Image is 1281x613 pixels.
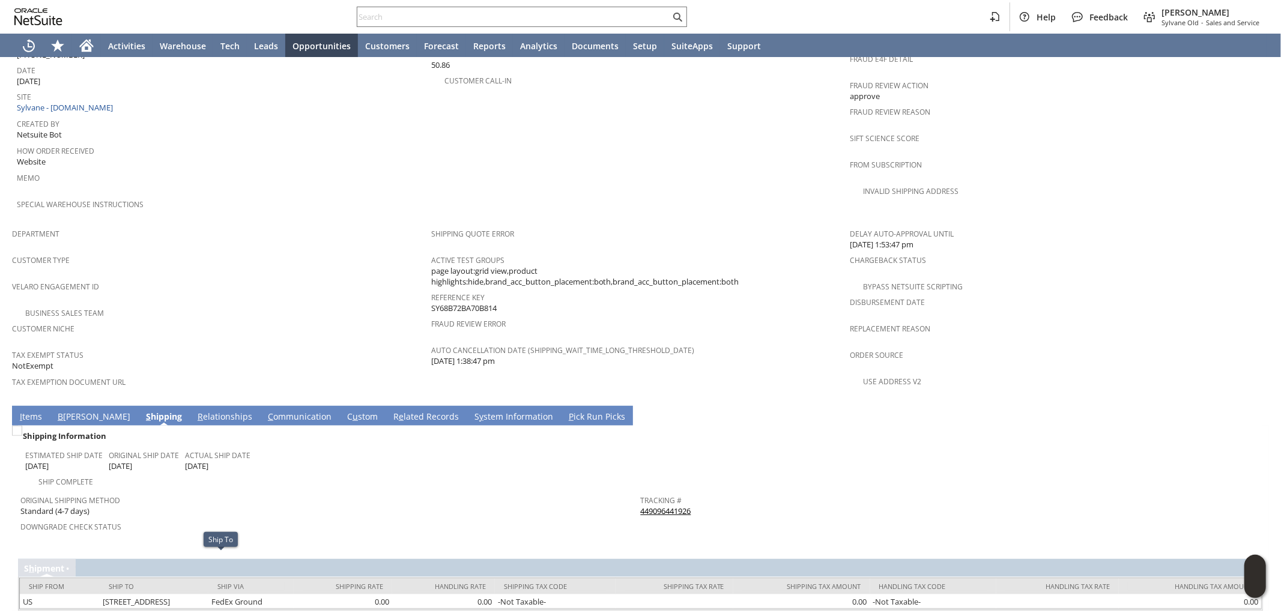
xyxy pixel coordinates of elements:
[208,594,294,609] td: FedEx Ground
[625,582,724,591] div: Shipping Tax Rate
[17,65,35,76] a: Date
[185,461,208,472] span: [DATE]
[1161,18,1199,27] span: Sylvane Old
[626,34,664,58] a: Setup
[268,411,273,422] span: C
[160,40,206,52] span: Warehouse
[79,38,94,53] svg: Home
[879,582,987,591] div: Handling Tax Code
[17,156,46,168] span: Website
[431,265,844,288] span: page layout:grid view,product highlights:hide,brand_acc_button_placement:both,brand_acc_button_pl...
[20,506,89,517] span: Standard (4-7 days)
[17,199,144,210] a: Special Warehouse Instructions
[153,34,213,58] a: Warehouse
[479,411,483,422] span: y
[733,594,870,609] td: 0.00
[109,582,200,591] div: Ship To
[431,255,504,265] a: Active Test Groups
[43,34,72,58] div: Shortcuts
[513,34,565,58] a: Analytics
[12,350,83,360] a: Tax Exempt Status
[20,428,636,444] div: Shipping Information
[565,34,626,58] a: Documents
[20,411,22,422] span: I
[285,34,358,58] a: Opportunities
[12,255,70,265] a: Customer Type
[720,34,768,58] a: Support
[24,563,64,574] a: Shipment
[55,411,133,424] a: B[PERSON_NAME]
[431,303,497,314] span: SY68B72BA70B814
[208,534,233,545] div: Ship To
[1128,582,1252,591] div: Handling Tax Amount
[1161,7,1259,18] span: [PERSON_NAME]
[294,594,392,609] td: 0.00
[213,34,247,58] a: Tech
[495,594,616,609] td: -Not Taxable-
[344,411,381,424] a: Custom
[220,40,240,52] span: Tech
[633,40,657,52] span: Setup
[863,282,963,292] a: Bypass NetSuite Scripting
[29,563,34,574] span: h
[247,34,285,58] a: Leads
[850,239,913,250] span: [DATE] 1:53:47 pm
[1201,18,1204,27] span: -
[431,292,485,303] a: Reference Key
[12,282,99,292] a: Velaro Engagement ID
[431,319,506,329] a: Fraud Review Error
[1005,582,1110,591] div: Handling Tax Rate
[1119,594,1261,609] td: 0.00
[12,360,53,372] span: NotExempt
[850,91,880,102] span: approve
[217,582,285,591] div: Ship Via
[504,582,607,591] div: Shipping Tax Code
[14,34,43,58] a: Recent Records
[292,40,351,52] span: Opportunities
[198,411,203,422] span: R
[17,119,59,129] a: Created By
[1247,408,1262,423] a: Unrolled view on
[850,80,928,91] a: Fraud Review Action
[850,229,954,239] a: Delay Auto-Approval Until
[850,350,903,360] a: Order Source
[742,582,861,591] div: Shipping Tax Amount
[727,40,761,52] span: Support
[444,76,512,86] a: Customer Call-in
[1244,555,1266,598] iframe: Click here to launch Oracle Guided Learning Help Panel
[569,411,574,422] span: P
[12,426,22,436] img: Unchecked
[466,34,513,58] a: Reports
[109,450,179,461] a: Original Ship Date
[101,34,153,58] a: Activities
[38,477,93,487] a: Ship Complete
[17,173,40,183] a: Memo
[20,594,100,609] td: US
[1244,577,1266,599] span: Oracle Guided Learning Widget. To move around, please hold and drag
[431,355,495,367] span: [DATE] 1:38:47 pm
[12,324,74,334] a: Customer Niche
[1037,11,1056,23] span: Help
[520,40,557,52] span: Analytics
[143,411,185,424] a: Shipping
[431,345,695,355] a: Auto Cancellation Date (shipping_wait_time_long_threshold_date)
[109,461,132,472] span: [DATE]
[417,34,466,58] a: Forecast
[850,297,925,307] a: Disbursement Date
[1206,18,1259,27] span: Sales and Service
[303,582,383,591] div: Shipping Rate
[25,450,103,461] a: Estimated Ship Date
[58,411,63,422] span: B
[365,40,410,52] span: Customers
[1089,11,1128,23] span: Feedback
[353,411,358,422] span: u
[670,10,685,24] svg: Search
[664,34,720,58] a: SuiteApps
[17,102,116,113] a: Sylvane - [DOMAIN_NAME]
[863,376,921,387] a: Use Address V2
[22,38,36,53] svg: Recent Records
[254,40,278,52] span: Leads
[17,411,45,424] a: Items
[850,324,930,334] a: Replacement reason
[357,10,670,24] input: Search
